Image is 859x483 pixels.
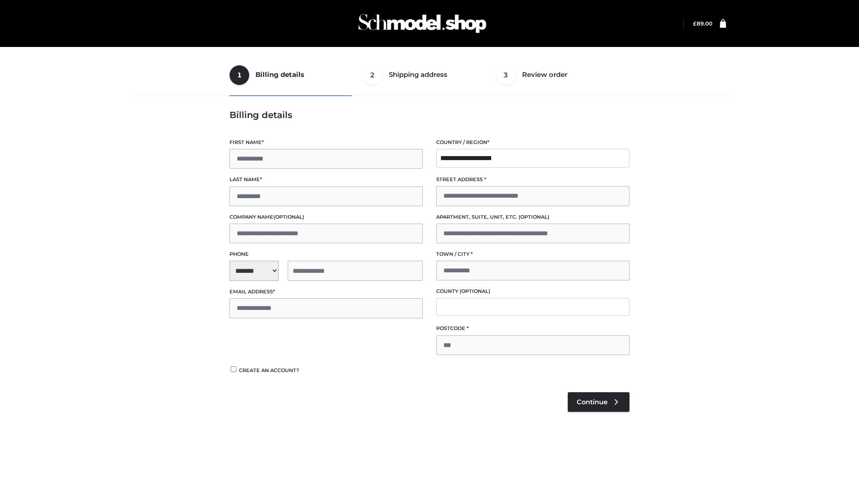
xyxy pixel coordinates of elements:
[230,110,629,120] h3: Billing details
[459,288,490,294] span: (optional)
[436,287,629,296] label: County
[693,20,712,27] a: £89.00
[230,138,423,147] label: First name
[436,175,629,184] label: Street address
[230,213,423,221] label: Company name
[230,175,423,184] label: Last name
[230,288,423,296] label: Email address
[568,392,629,412] a: Continue
[693,20,697,27] span: £
[436,250,629,258] label: Town / City
[436,213,629,221] label: Apartment, suite, unit, etc.
[519,214,549,220] span: (optional)
[436,324,629,333] label: Postcode
[230,366,238,372] input: Create an account?
[273,214,304,220] span: (optional)
[230,250,423,258] label: Phone
[436,138,629,147] label: Country / Region
[577,398,608,406] span: Continue
[355,6,489,41] img: Schmodel Admin 964
[693,20,712,27] bdi: 89.00
[239,367,299,373] span: Create an account?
